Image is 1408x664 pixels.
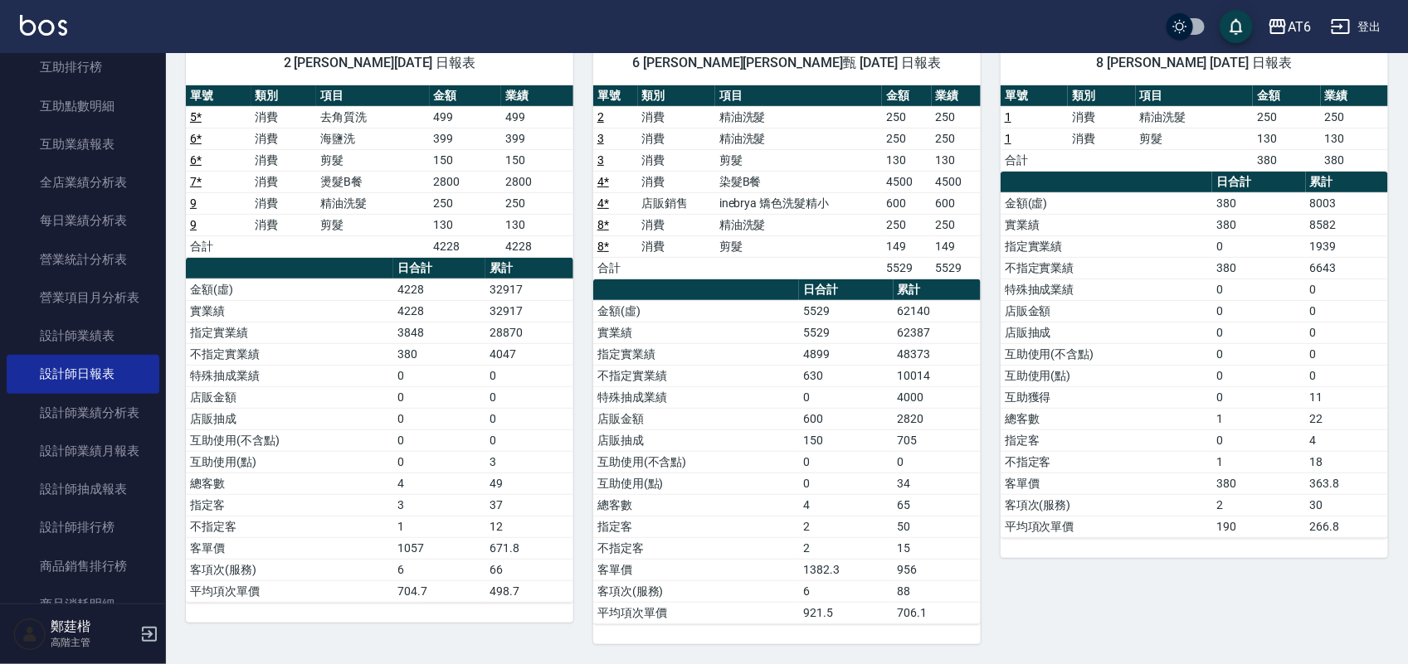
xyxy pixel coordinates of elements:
th: 單號 [1001,85,1068,107]
td: 實業績 [593,322,799,343]
th: 日合計 [1212,172,1306,193]
td: 250 [1321,106,1388,128]
td: 1 [1212,451,1306,473]
td: 380 [1253,149,1320,171]
td: 4899 [799,343,893,365]
td: 130 [501,214,573,235]
img: Logo [20,15,67,36]
td: 消費 [638,106,715,128]
td: 956 [894,559,981,580]
td: 精油洗髮 [715,214,883,235]
td: 0 [1212,343,1306,365]
td: 不指定客 [593,537,799,559]
td: 150 [501,149,573,171]
td: 指定客 [593,516,799,537]
td: 498.7 [485,580,573,602]
td: 250 [932,106,981,128]
td: 4228 [393,300,485,322]
td: 消費 [638,214,715,235]
td: 金額(虛) [1001,192,1212,214]
td: 8003 [1306,192,1388,214]
td: 0 [1306,300,1388,322]
td: 互助使用(點) [186,451,393,473]
td: 250 [1253,106,1320,128]
span: 2 [PERSON_NAME][DATE] 日報表 [206,55,553,71]
td: 4000 [894,386,981,408]
td: 消費 [1068,128,1135,149]
td: 250 [430,192,502,214]
td: 1 [393,516,485,537]
td: 不指定實業績 [186,343,393,365]
td: 店販抽成 [1001,322,1212,343]
td: 0 [393,365,485,386]
a: 設計師業績表 [7,317,159,355]
td: 指定客 [1001,429,1212,451]
td: 15 [894,537,981,559]
td: 總客數 [1001,408,1212,429]
td: 380 [1212,192,1306,214]
th: 金額 [1253,85,1320,107]
td: 精油洗髮 [1136,106,1253,128]
td: 88 [894,580,981,602]
td: 客項次(服務) [593,580,799,602]
td: 10014 [894,365,981,386]
table: a dense table [593,85,981,279]
td: 130 [1321,128,1388,149]
td: 燙髮B餐 [316,171,429,192]
td: 62387 [894,322,981,343]
td: 4228 [501,235,573,257]
a: 設計師抽成報表 [7,470,159,508]
td: 指定實業績 [1001,235,1212,257]
td: 4 [799,494,893,516]
td: 2800 [430,171,502,192]
td: 互助使用(不含點) [593,451,799,473]
td: 22 [1306,408,1388,429]
td: 剪髮 [316,214,429,235]
td: 0 [799,451,893,473]
td: 精油洗髮 [316,192,429,214]
td: 消費 [251,106,317,128]
table: a dense table [593,279,981,624]
td: 130 [430,214,502,235]
td: 海鹽洗 [316,128,429,149]
a: 營業統計分析表 [7,240,159,279]
th: 類別 [251,85,317,107]
td: 剪髮 [715,235,883,257]
td: 消費 [251,214,317,235]
td: 4500 [932,171,981,192]
p: 高階主管 [51,635,135,650]
td: 客單價 [1001,473,1212,494]
td: 店販抽成 [593,429,799,451]
a: 9 [190,196,197,210]
td: 實業績 [186,300,393,322]
td: 380 [1321,149,1388,171]
th: 業績 [932,85,981,107]
td: 0 [894,451,981,473]
td: 49 [485,473,573,494]
td: 1939 [1306,235,1388,257]
span: 6 [PERSON_NAME][PERSON_NAME]甄 [DATE] 日報表 [613,55,961,71]
td: 399 [430,128,502,149]
td: 不指定實業績 [593,365,799,386]
td: 190 [1212,516,1306,537]
a: 互助排行榜 [7,48,159,86]
td: 704.7 [393,580,485,602]
th: 金額 [430,85,502,107]
td: 剪髮 [1136,128,1253,149]
td: 3 [485,451,573,473]
td: 380 [393,343,485,365]
td: 0 [1212,235,1306,257]
td: 50 [894,516,981,537]
td: 不指定客 [1001,451,1212,473]
td: 499 [430,106,502,128]
td: 指定實業績 [186,322,393,343]
td: 特殊抽成業績 [593,386,799,408]
button: save [1220,10,1253,43]
td: 0 [1306,365,1388,386]
th: 類別 [1068,85,1135,107]
th: 日合計 [799,279,893,301]
td: 0 [799,473,893,494]
td: 2800 [501,171,573,192]
td: 671.8 [485,537,573,559]
td: 剪髮 [316,149,429,171]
